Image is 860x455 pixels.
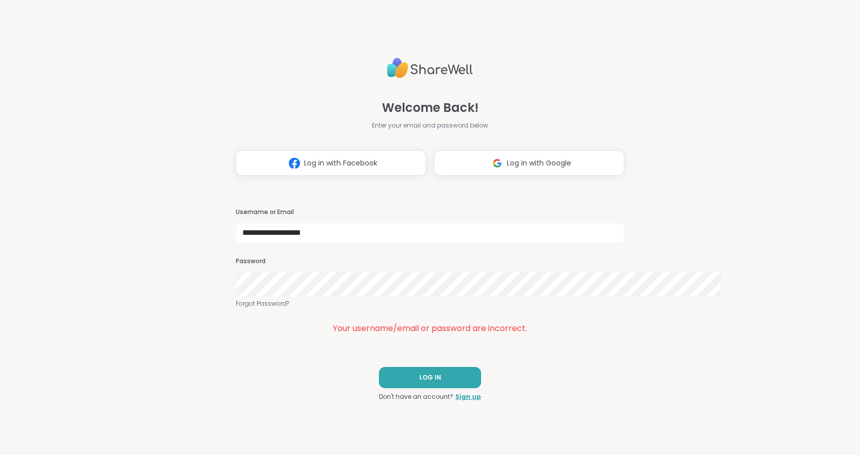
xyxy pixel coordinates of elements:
span: Don't have an account? [379,392,453,401]
div: Your username/email or password are incorrect. [236,322,624,335]
h3: Username or Email [236,208,624,217]
span: Enter your email and password below [372,121,488,130]
span: Log in with Google [507,158,571,169]
button: Log in with Google [434,150,624,176]
span: Log in with Facebook [304,158,377,169]
a: Forgot Password? [236,299,624,308]
span: Welcome Back! [382,99,479,117]
img: ShareWell Logo [387,54,473,82]
img: ShareWell Logomark [488,154,507,173]
span: LOG IN [419,373,441,382]
button: LOG IN [379,367,481,388]
a: Sign up [455,392,481,401]
img: ShareWell Logomark [285,154,304,173]
h3: Password [236,257,624,266]
button: Log in with Facebook [236,150,426,176]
